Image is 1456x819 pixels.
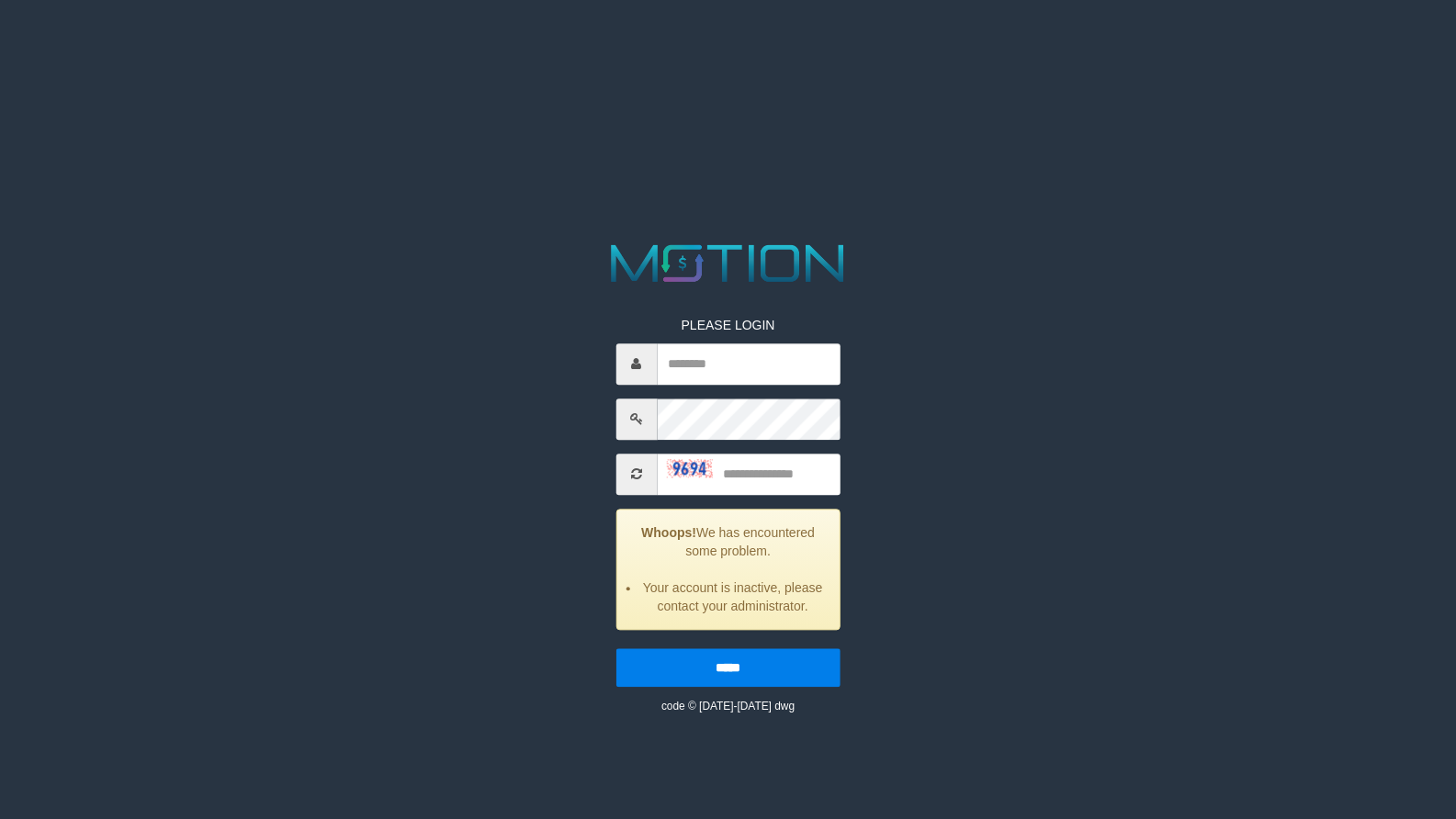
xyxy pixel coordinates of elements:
[601,238,855,288] img: MOTION_logo.png
[661,700,795,712] small: code © [DATE]-[DATE] dwg
[639,578,825,615] li: Your account is inactive, please contact your administrator.
[641,525,696,540] strong: Whoops!
[615,509,840,630] div: We has encountered some problem.
[615,316,840,334] p: PLEASE LOGIN
[666,459,712,477] img: captcha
